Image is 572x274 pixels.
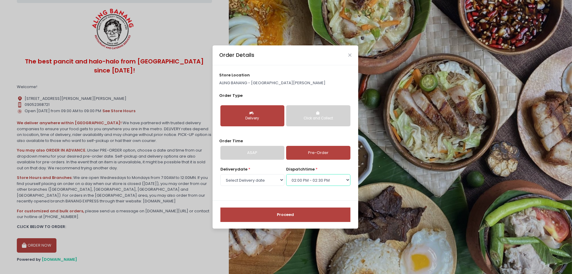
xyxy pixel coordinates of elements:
button: Delivery [220,105,284,126]
div: Order Details [219,51,254,59]
a: Pre-Order [286,146,350,160]
button: Proceed [220,208,350,222]
span: dispatch time [286,166,315,172]
span: Order Type [219,93,243,98]
span: store location [219,72,250,78]
div: Delivery [225,116,280,121]
button: Click and Collect [286,105,350,126]
p: ALING BANANG - [GEOGRAPHIC_DATA][PERSON_NAME] [219,80,351,86]
span: Delivery date [220,166,247,172]
span: Order Time [219,138,243,144]
div: Click and Collect [290,116,346,121]
a: ASAP [220,146,284,160]
button: Close [348,54,351,57]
